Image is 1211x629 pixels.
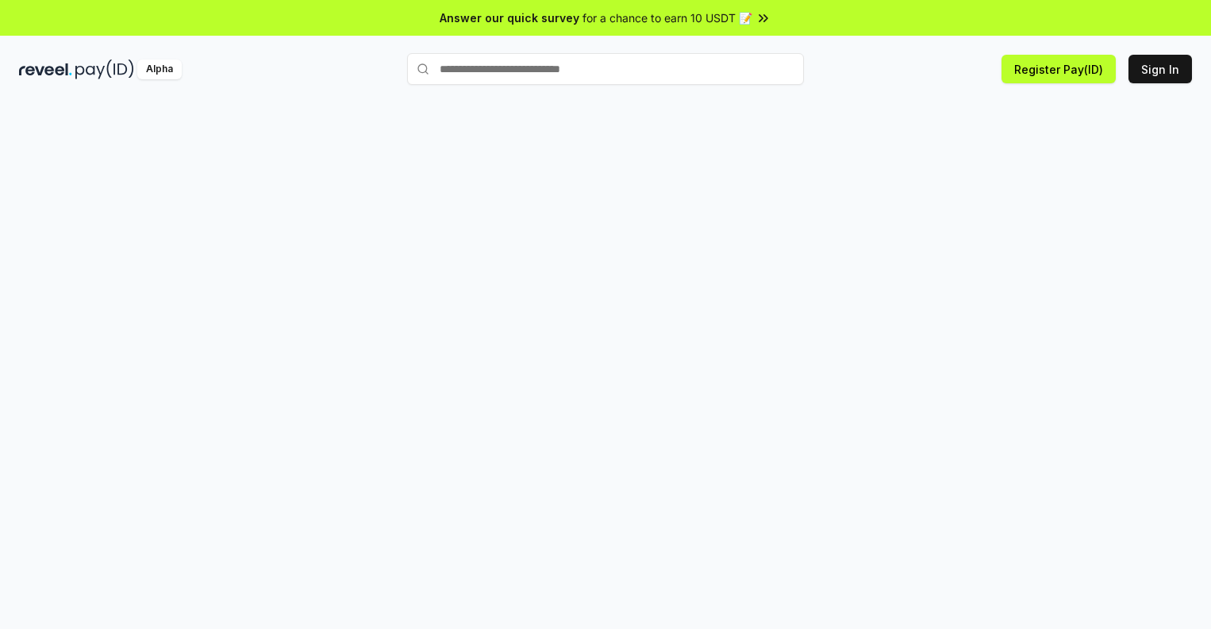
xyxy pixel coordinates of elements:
[582,10,752,26] span: for a chance to earn 10 USDT 📝
[1128,55,1192,83] button: Sign In
[75,59,134,79] img: pay_id
[440,10,579,26] span: Answer our quick survey
[137,59,182,79] div: Alpha
[19,59,72,79] img: reveel_dark
[1001,55,1116,83] button: Register Pay(ID)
